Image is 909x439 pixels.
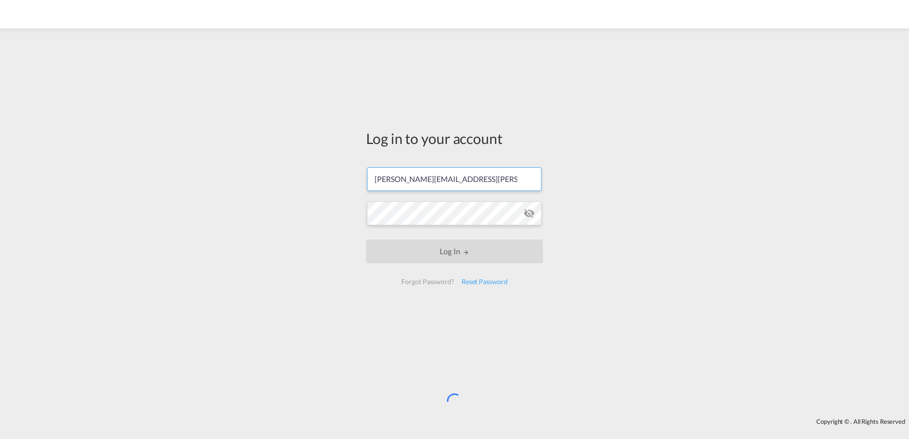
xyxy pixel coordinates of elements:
[397,273,457,290] div: Forgot Password?
[366,239,543,263] button: LOGIN
[523,208,535,219] md-icon: icon-eye-off
[367,167,542,191] input: Enter email/phone number
[366,128,543,148] div: Log in to your account
[458,273,512,290] div: Reset Password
